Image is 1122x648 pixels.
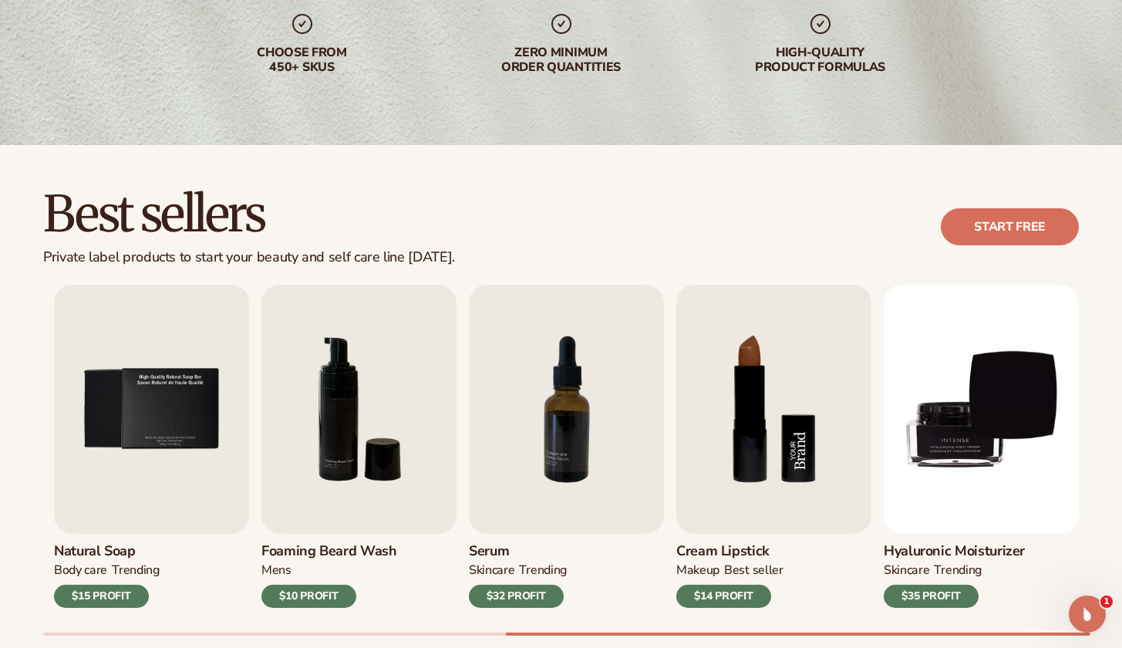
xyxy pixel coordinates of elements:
div: Zero minimum order quantities [463,46,660,75]
div: TRENDING [934,562,981,579]
div: SKINCARE [469,562,514,579]
div: SKINCARE [884,562,929,579]
div: Private label products to start your beauty and self care line [DATE]. [43,249,455,266]
a: 9 / 9 [884,285,1079,608]
h3: Serum [469,543,567,560]
h3: Hyaluronic moisturizer [884,543,1025,560]
div: BODY Care [54,562,107,579]
div: $35 PROFIT [884,585,979,608]
div: High-quality product formulas [722,46,919,75]
a: Start free [941,208,1079,245]
div: mens [261,562,291,579]
a: 5 / 9 [54,285,249,608]
h3: Foaming beard wash [261,543,397,560]
div: TRENDING [112,562,159,579]
div: $15 PROFIT [54,585,149,608]
iframe: Intercom live chat [1069,596,1106,633]
div: $32 PROFIT [469,585,564,608]
span: 1 [1100,596,1113,608]
div: $10 PROFIT [261,585,356,608]
a: 8 / 9 [676,285,871,608]
img: Shopify Image 12 [676,285,871,534]
div: TRENDING [519,562,566,579]
a: 7 / 9 [469,285,664,608]
div: Choose from 450+ Skus [204,46,401,75]
a: 6 / 9 [261,285,457,608]
div: MAKEUP [676,562,719,579]
div: $14 PROFIT [676,585,771,608]
h3: Natural Soap [54,543,160,560]
h3: Cream Lipstick [676,543,783,560]
h2: Best sellers [43,188,455,240]
div: BEST SELLER [724,562,783,579]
